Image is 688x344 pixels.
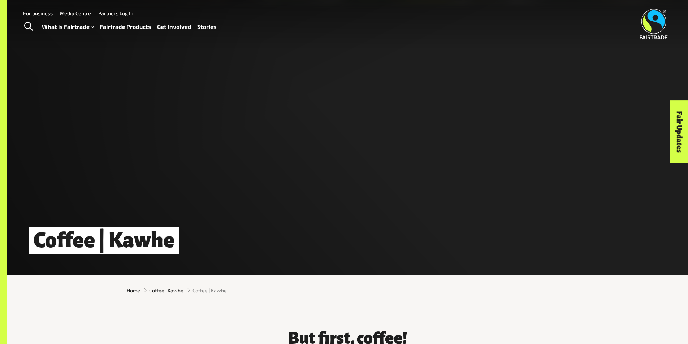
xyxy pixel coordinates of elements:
span: Coffee | Kawhe [192,287,227,294]
h1: Coffee | Kawhe [29,227,179,254]
img: Fairtrade Australia New Zealand logo [640,9,668,39]
a: Toggle Search [20,18,37,36]
a: Fairtrade Products [100,22,151,32]
a: For business [23,10,53,16]
a: What is Fairtrade [42,22,94,32]
a: Get Involved [157,22,191,32]
a: Coffee | Kawhe [149,287,183,294]
a: Partners Log In [98,10,133,16]
a: Stories [197,22,217,32]
a: Home [127,287,140,294]
a: Media Centre [60,10,91,16]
